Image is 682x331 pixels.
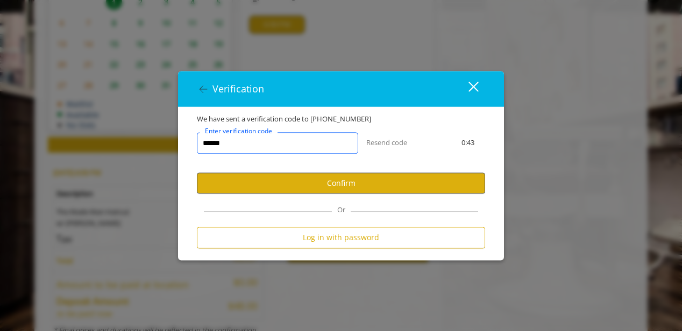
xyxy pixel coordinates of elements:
div: 0:43 [443,138,493,149]
span: Verification [212,82,264,95]
button: close dialog [449,78,485,100]
button: Log in with password [197,227,485,248]
div: close dialog [456,81,478,97]
button: Confirm [197,173,485,194]
label: Enter verification code [200,126,278,136]
input: verificationCodeText [197,133,358,154]
div: We have sent a verification code to [PHONE_NUMBER] [189,113,493,125]
button: Resend code [366,138,407,149]
span: Or [332,205,351,215]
